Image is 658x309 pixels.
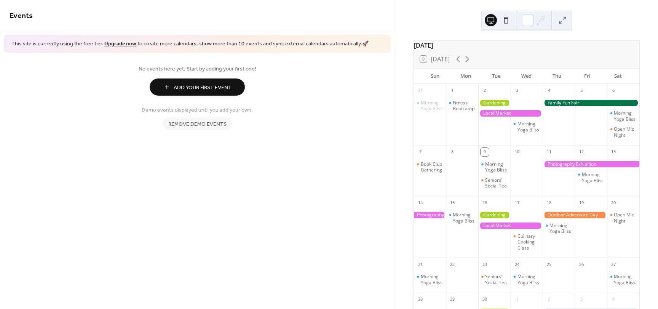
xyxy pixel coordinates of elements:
[414,41,639,50] div: [DATE]
[513,295,521,304] div: 1
[577,199,586,207] div: 19
[603,69,633,84] div: Sat
[485,274,508,285] div: Seniors' Social Tea
[414,161,446,173] div: Book Club Gathering
[481,199,489,207] div: 16
[545,295,553,304] div: 2
[478,100,511,106] div: Gardening Workshop
[416,260,425,269] div: 21
[609,86,618,95] div: 6
[517,121,540,133] div: Morning Yoga Bliss
[513,148,521,156] div: 10
[481,295,489,304] div: 30
[577,148,586,156] div: 12
[582,171,604,183] div: Morning Yoga Bliss
[545,148,553,156] div: 11
[450,69,481,84] div: Mon
[10,65,385,73] span: No events here yet. Start by adding your first one!
[414,100,446,112] div: Morning Yoga Bliss
[609,199,618,207] div: 20
[511,121,543,133] div: Morning Yoga Bliss
[478,212,511,218] div: Gardening Workshop
[614,126,636,138] div: Open Mic Night
[614,110,636,122] div: Morning Yoga Bliss
[421,161,443,173] div: Book Club Gathering
[549,223,572,234] div: Morning Yoga Bliss
[448,199,457,207] div: 15
[104,39,136,49] a: Upgrade now
[416,295,425,304] div: 28
[421,274,443,285] div: Morning Yoga Bliss
[511,233,543,251] div: Culinary Cooking Class
[545,199,553,207] div: 18
[11,40,369,48] span: This site is currently using the free tier. to create more calendars, show more than 10 events an...
[10,8,33,23] span: Events
[577,260,586,269] div: 26
[478,177,511,189] div: Seniors' Social Tea
[607,110,639,122] div: Morning Yoga Bliss
[577,295,586,304] div: 3
[446,212,478,224] div: Morning Yoga Bliss
[481,260,489,269] div: 23
[609,260,618,269] div: 27
[609,295,618,304] div: 4
[150,78,245,96] button: Add Your First Event
[414,274,446,285] div: Morning Yoga Bliss
[614,274,636,285] div: Morning Yoga Bliss
[481,86,489,95] div: 2
[607,212,639,224] div: Open Mic Night
[453,100,475,112] div: Fitness Bootcamp
[478,161,511,173] div: Morning Yoga Bliss
[478,110,543,117] div: Local Market
[448,260,457,269] div: 22
[421,100,443,112] div: Morning Yoga Bliss
[575,171,607,183] div: Morning Yoga Bliss
[453,212,475,224] div: Morning Yoga Bliss
[10,78,385,96] a: Add Your First Event
[416,86,425,95] div: 31
[577,86,586,95] div: 5
[614,212,636,224] div: Open Mic Night
[511,69,542,84] div: Wed
[542,69,572,84] div: Thu
[543,212,607,218] div: Outdoor Adventure Day
[420,69,450,84] div: Sun
[446,100,478,112] div: Fitness Bootcamp
[448,295,457,304] div: 29
[174,83,232,91] span: Add Your First Event
[513,86,521,95] div: 3
[485,161,508,173] div: Morning Yoga Bliss
[448,148,457,156] div: 8
[478,274,511,285] div: Seniors' Social Tea
[513,199,521,207] div: 17
[517,233,540,251] div: Culinary Cooking Class
[543,161,639,168] div: Photography Exhibition
[142,106,253,114] span: Demo events displayed until you add your own.
[414,212,446,218] div: Photography Exhibition
[607,274,639,285] div: Morning Yoga Bliss
[572,69,603,84] div: Fri
[448,86,457,95] div: 1
[543,223,575,234] div: Morning Yoga Bliss
[517,274,540,285] div: Morning Yoga Bliss
[511,274,543,285] div: Morning Yoga Bliss
[609,148,618,156] div: 13
[163,117,232,130] button: Remove demo events
[545,260,553,269] div: 25
[481,148,489,156] div: 9
[478,223,543,229] div: Local Market
[607,126,639,138] div: Open Mic Night
[416,148,425,156] div: 7
[545,86,553,95] div: 4
[513,260,521,269] div: 24
[481,69,511,84] div: Tue
[485,177,508,189] div: Seniors' Social Tea
[168,120,227,128] span: Remove demo events
[416,199,425,207] div: 14
[543,100,639,106] div: Family Fun Fair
